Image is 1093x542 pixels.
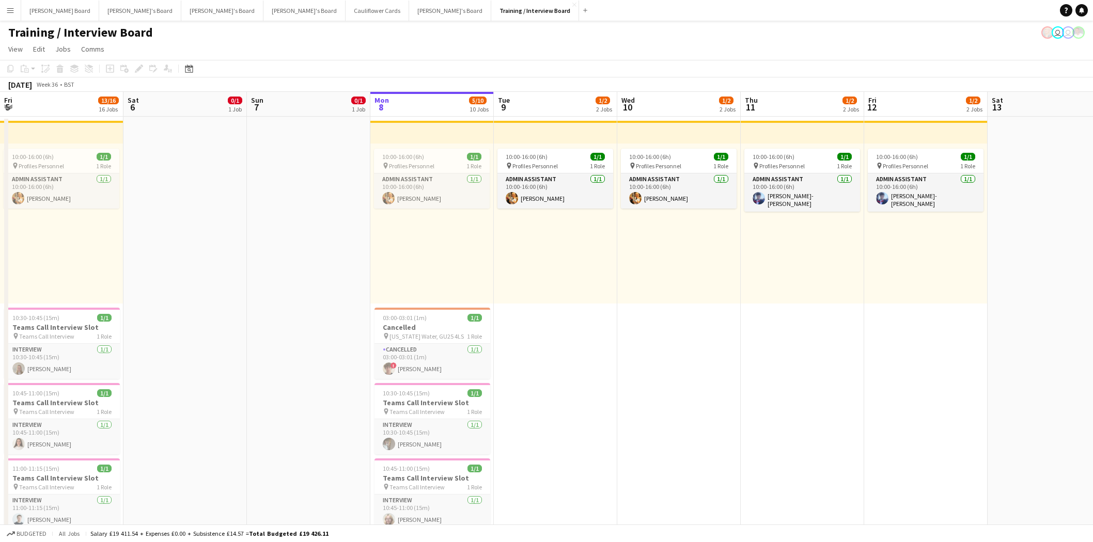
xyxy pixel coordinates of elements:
span: Teams Call Interview [19,483,74,491]
app-job-card: 03:00-03:01 (1m)1/1Cancelled [US_STATE] Water, GU25 4LS1 RoleCancelled1/103:00-03:01 (1m)![PERSON... [374,308,490,379]
button: [PERSON_NAME]'s Board [263,1,346,21]
span: 9 [496,101,510,113]
span: 10:45-11:00 (15m) [12,389,59,397]
span: 10:00-16:00 (6h) [753,153,794,161]
span: Profiles Personnel [883,162,928,170]
div: 2 Jobs [843,105,859,113]
span: 1/2 [842,97,857,104]
div: 1 Job [228,105,242,113]
span: 1/1 [467,389,482,397]
app-user-avatar: Gabrielle Pike [1041,26,1054,39]
div: 10:00-16:00 (6h)1/1 Profiles Personnel1 RoleAdmin Assistant1/110:00-16:00 (6h)[PERSON_NAME] [497,149,613,209]
button: Training / Interview Board [491,1,579,21]
app-user-avatar: Kathryn Davies [1052,26,1064,39]
span: 6 [126,101,139,113]
span: 1/1 [714,153,728,161]
span: 10:30-10:45 (15m) [12,314,59,322]
app-job-card: 10:45-11:00 (15m)1/1Teams Call Interview Slot Teams Call Interview1 RoleInterview1/110:45-11:00 (... [374,458,490,530]
div: 10:30-10:45 (15m)1/1Teams Call Interview Slot Teams Call Interview1 RoleInterview1/110:30-10:45 (... [374,383,490,454]
span: [US_STATE] Water, GU25 4LS [389,332,464,340]
app-job-card: 10:00-16:00 (6h)1/1 Profiles Personnel1 RoleAdmin Assistant1/110:00-16:00 (6h)[PERSON_NAME] [374,149,490,209]
span: 10:00-16:00 (6h) [876,153,918,161]
span: 1 Role [713,162,728,170]
app-job-card: 11:00-11:15 (15m)1/1Teams Call Interview Slot Teams Call Interview1 RoleInterview1/111:00-11:15 (... [4,458,120,530]
span: 10:45-11:00 (15m) [383,465,430,472]
span: 10:00-16:00 (6h) [506,153,548,161]
span: 10:00-16:00 (6h) [629,153,671,161]
button: [PERSON_NAME]'s Board [181,1,263,21]
a: View [4,42,27,56]
div: 16 Jobs [99,105,118,113]
span: 1/1 [97,389,112,397]
span: 11:00-11:15 (15m) [12,465,59,472]
app-card-role: Admin Assistant1/110:00-16:00 (6h)[PERSON_NAME] [374,173,490,209]
div: 10:45-11:00 (15m)1/1Teams Call Interview Slot Teams Call Interview1 RoleInterview1/110:45-11:00 (... [4,383,120,454]
span: Tue [498,95,510,105]
app-job-card: 10:00-16:00 (6h)1/1 Profiles Personnel1 RoleAdmin Assistant1/110:00-16:00 (6h)[PERSON_NAME]-[PERS... [744,149,860,212]
span: 1/2 [719,97,733,104]
span: 7 [249,101,263,113]
app-job-card: 10:00-16:00 (6h)1/1 Profiles Personnel1 RoleAdmin Assistant1/110:00-16:00 (6h)[PERSON_NAME] [621,149,737,209]
span: 1/1 [961,153,975,161]
span: 12 [867,101,877,113]
span: Jobs [55,44,71,54]
span: Profiles Personnel [389,162,434,170]
span: Total Budgeted £19 426.11 [249,530,329,537]
app-job-card: 10:00-16:00 (6h)1/1 Profiles Personnel1 RoleAdmin Assistant1/110:00-16:00 (6h)[PERSON_NAME]-[PERS... [868,149,983,212]
span: 13/16 [98,97,119,104]
app-card-role: Interview1/110:45-11:00 (15m)[PERSON_NAME] [4,419,120,454]
span: Comms [81,44,104,54]
app-card-role: Admin Assistant1/110:00-16:00 (6h)[PERSON_NAME] [4,173,119,209]
span: Profiles Personnel [512,162,558,170]
span: View [8,44,23,54]
h3: Teams Call Interview Slot [4,473,120,483]
div: [DATE] [8,79,32,90]
button: [PERSON_NAME] Board [21,1,99,21]
app-user-avatar: Jakub Zalibor [1072,26,1085,39]
span: Wed [621,95,635,105]
span: Sun [251,95,263,105]
app-card-role: Admin Assistant1/110:00-16:00 (6h)[PERSON_NAME]-[PERSON_NAME] [744,173,860,212]
app-job-card: 10:30-10:45 (15m)1/1Teams Call Interview Slot Teams Call Interview1 RoleInterview1/110:30-10:45 (... [4,308,120,379]
span: 1/1 [97,465,112,472]
div: Salary £19 411.54 + Expenses £0.00 + Subsistence £14.57 = [90,530,329,537]
span: 10:00-16:00 (6h) [12,153,54,161]
span: 10 [620,101,635,113]
span: Edit [33,44,45,54]
h3: Teams Call Interview Slot [4,398,120,407]
div: 2 Jobs [966,105,982,113]
span: Profiles Personnel [636,162,681,170]
span: Teams Call Interview [19,408,74,416]
span: 0/1 [228,97,242,104]
span: Fri [868,95,877,105]
button: [PERSON_NAME]'s Board [99,1,181,21]
span: 11 [743,101,758,113]
button: [PERSON_NAME]'s Board [409,1,491,21]
span: 1/1 [97,153,111,161]
span: 1 Role [96,162,111,170]
span: 13 [990,101,1003,113]
span: Week 36 [34,81,60,88]
app-job-card: 10:00-16:00 (6h)1/1 Profiles Personnel1 RoleAdmin Assistant1/110:00-16:00 (6h)[PERSON_NAME] [4,149,119,209]
span: Profiles Personnel [759,162,805,170]
app-card-role: Interview1/111:00-11:15 (15m)[PERSON_NAME] [4,495,120,530]
h3: Teams Call Interview Slot [4,323,120,332]
span: Budgeted [17,530,46,537]
app-card-role: Interview1/110:45-11:00 (15m)[PERSON_NAME] [374,495,490,530]
div: 2 Jobs [720,105,736,113]
span: ! [391,362,397,369]
div: BST [64,81,74,88]
app-card-role: Interview1/110:30-10:45 (15m)[PERSON_NAME] [4,344,120,379]
div: 1 Job [352,105,365,113]
span: Profiles Personnel [19,162,64,170]
span: 10:30-10:45 (15m) [383,389,430,397]
span: 8 [373,101,389,113]
a: Comms [77,42,108,56]
span: All jobs [57,530,82,537]
span: 1/2 [966,97,980,104]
